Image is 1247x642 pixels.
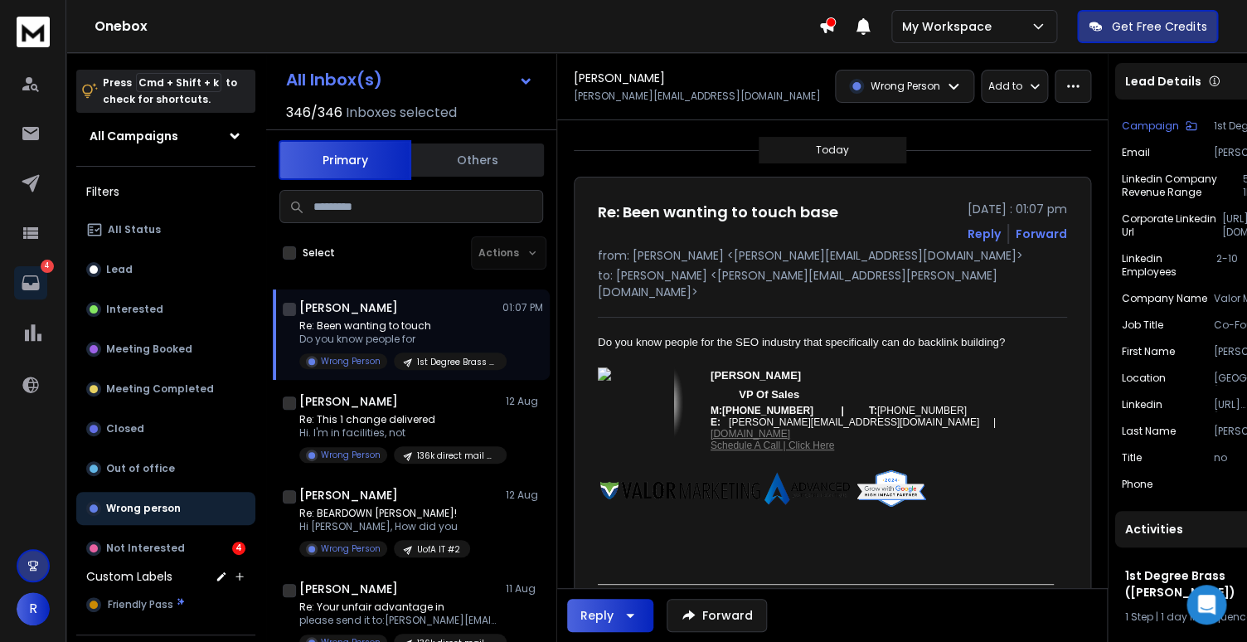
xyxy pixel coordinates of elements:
img: 0.1730345280.6129868734820260641.198a50bc1b6__inline__img__src [598,367,674,381]
p: Meeting Completed [106,382,214,396]
button: Wrong person [76,492,255,525]
span: Cmd + Shift + k [136,73,221,92]
span: [PERSON_NAME][EMAIL_ADDRESS][DOMAIN_NAME] [729,416,979,428]
p: linkedin [1122,398,1162,411]
p: Add to [988,80,1022,93]
p: 12 Aug [506,395,543,408]
p: Hi. I'm in facilities, not [299,426,498,440]
button: Closed [76,412,255,445]
a: Schedule A Call | Click Here [711,440,834,451]
div: Open Intercom Messenger [1186,585,1226,625]
p: [PERSON_NAME][EMAIL_ADDRESS][DOMAIN_NAME] [574,90,821,103]
button: Campaign [1122,119,1197,133]
p: Get Free Credits [1112,18,1206,35]
button: All Campaigns [76,119,255,153]
p: Last Name [1122,425,1176,438]
button: Reply [567,599,653,632]
p: Do you know people for [299,333,498,346]
p: [DATE] : 01:07 pm [968,201,1067,217]
p: 12 Aug [506,489,543,502]
h3: Inboxes selected [346,103,457,123]
p: Wrong person [106,502,181,515]
h1: All Campaigns [90,128,178,144]
p: Re: Been wanting to touch [299,319,498,333]
div: Do you know people for the SEO industry that specifically can do backlink building? [598,334,1054,351]
button: Meeting Booked [76,333,255,366]
span: | [711,416,1012,451]
span: [PHONE_NUMBER] [711,389,967,417]
h1: [PERSON_NAME] [299,487,398,503]
button: Primary [279,140,411,180]
p: Wrong Person [321,355,381,367]
button: Interested [76,293,255,326]
img: logo [17,17,50,47]
b: E: [711,416,721,428]
button: Friendly Pass [76,588,255,621]
h1: [PERSON_NAME] [299,581,398,597]
button: Lead [76,253,255,286]
h1: [PERSON_NAME] [299,393,398,410]
p: Re: BEARDOWN [PERSON_NAME]! [299,507,470,520]
p: 1st Degree Brass ([PERSON_NAME]) [417,356,497,368]
p: 4 [41,260,54,273]
a: 4 [14,266,47,299]
p: Campaign [1122,119,1179,133]
p: job title [1122,319,1163,332]
button: All Status [76,213,255,246]
p: Lead Details [1125,73,1201,90]
span: Friendly Pass [108,598,173,611]
button: R [17,592,50,625]
h1: [PERSON_NAME] [299,299,398,316]
img: Line [674,367,683,438]
h1: [PERSON_NAME] [574,70,665,86]
span: | [841,405,843,416]
button: Forward [667,599,767,632]
p: Out of office [106,462,175,475]
button: Meeting Completed [76,372,255,406]
a: [DOMAIN_NAME] [711,428,790,440]
div: Reply [580,607,614,624]
p: Email [1122,146,1150,159]
button: Others [411,142,544,178]
p: title [1122,451,1142,464]
p: UofA IT #2 [417,543,460,556]
p: First Name [1122,345,1175,358]
p: 11 Aug [506,582,543,596]
span: VP Of Sales [739,388,799,401]
p: Press to check for shortcuts. [103,75,237,108]
button: Get Free Credits [1077,10,1218,43]
button: All Inbox(s) [273,63,546,96]
p: 01:07 PM [502,301,543,314]
label: Select [303,246,335,260]
p: All Status [108,223,161,236]
p: Company Name [1122,292,1207,305]
p: Not Interested [106,542,185,555]
h3: Custom Labels [86,568,172,585]
p: 136k direct mail #2 [417,450,497,462]
button: Reply [968,226,1001,242]
button: Out of office [76,452,255,485]
p: location [1122,372,1166,385]
span: [PERSON_NAME] [711,369,801,401]
p: linkedin company revenue range [1122,173,1243,199]
h1: Re: Been wanting to touch base [598,201,838,224]
p: Today [816,143,849,157]
div: Forward [1016,226,1067,242]
span: 346 / 346 [286,103,342,123]
p: Hi [PERSON_NAME], How did you [299,520,470,533]
p: Meeting Booked [106,343,192,356]
p: Interested [106,303,163,316]
p: Phone [1122,478,1152,491]
span: 1 Step [1125,610,1153,624]
p: to: [PERSON_NAME] <[PERSON_NAME][EMAIL_ADDRESS][PERSON_NAME][DOMAIN_NAME]> [598,267,1067,300]
p: from: [PERSON_NAME] <[PERSON_NAME][EMAIL_ADDRESS][DOMAIN_NAME]> [598,247,1067,264]
p: Lead [106,263,133,276]
p: Re: This 1 change delivered [299,413,498,426]
h3: Filters [76,180,255,203]
img: valor-awp-google1.png [598,468,929,509]
p: Wrong Person [321,542,381,555]
p: My Workspace [902,18,998,35]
